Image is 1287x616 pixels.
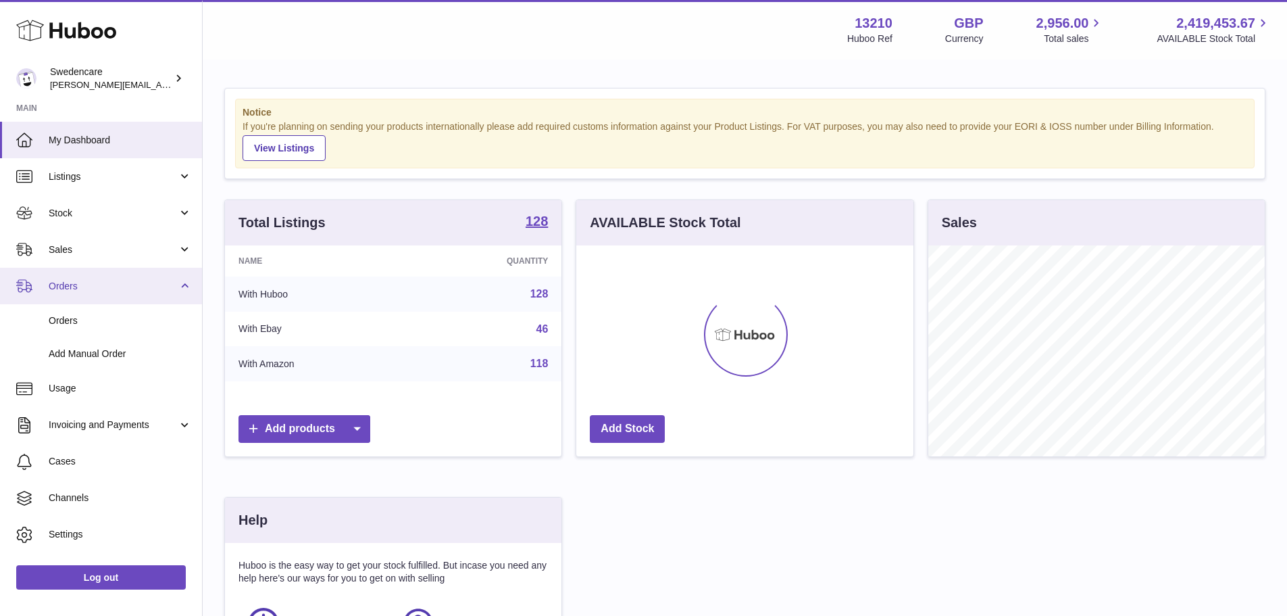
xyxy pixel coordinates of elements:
td: With Huboo [225,277,409,312]
span: Listings [49,170,178,183]
h3: AVAILABLE Stock Total [590,214,740,232]
a: 2,956.00 Total sales [1036,14,1105,45]
span: Add Manual Order [49,348,192,360]
span: Stock [49,207,178,220]
span: AVAILABLE Stock Total [1157,32,1271,45]
span: My Dashboard [49,134,192,147]
span: Total sales [1044,32,1104,45]
span: Orders [49,280,178,293]
div: Currency [945,32,984,45]
p: Huboo is the easy way to get your stock fulfilled. But incase you need any help here's our ways f... [238,559,548,585]
div: Huboo Ref [847,32,892,45]
span: [PERSON_NAME][EMAIL_ADDRESS][DOMAIN_NAME] [50,79,271,90]
div: Swedencare [50,66,172,91]
a: 128 [526,214,548,231]
span: Usage [49,382,192,395]
span: Cases [49,455,192,468]
a: View Listings [243,135,326,161]
strong: GBP [954,14,983,32]
div: If you're planning on sending your products internationally please add required customs informati... [243,120,1247,161]
span: 2,419,453.67 [1176,14,1255,32]
a: Add Stock [590,415,665,443]
th: Name [225,245,409,277]
strong: 13210 [855,14,892,32]
h3: Help [238,511,268,529]
a: 128 [530,288,549,300]
h3: Total Listings [238,214,326,232]
span: Orders [49,314,192,327]
span: Sales [49,243,178,256]
span: Channels [49,492,192,504]
span: Invoicing and Payments [49,419,178,431]
a: Add products [238,415,370,443]
a: 2,419,453.67 AVAILABLE Stock Total [1157,14,1271,45]
span: Settings [49,528,192,541]
img: rebecca.fall@swedencare.co.uk [16,68,36,89]
span: 2,956.00 [1036,14,1089,32]
th: Quantity [409,245,562,277]
a: Log out [16,565,186,590]
td: With Amazon [225,346,409,381]
strong: Notice [243,106,1247,119]
h3: Sales [942,214,977,232]
a: 118 [530,358,549,369]
strong: 128 [526,214,548,228]
a: 46 [536,323,549,335]
td: With Ebay [225,312,409,347]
